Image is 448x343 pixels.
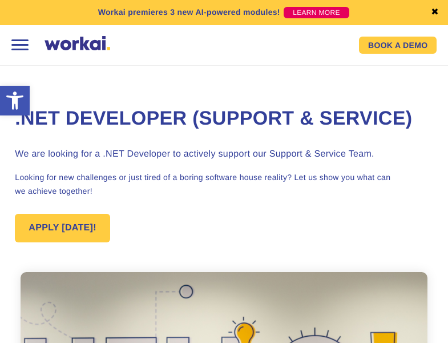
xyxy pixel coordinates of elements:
[359,37,437,54] a: BOOK A DEMO
[98,6,280,18] p: Workai premieres 3 new AI-powered modules!
[431,8,439,17] a: ✖
[15,147,433,161] h3: We are looking for a .NET Developer to actively support our Support & Service Team.
[15,106,433,132] h1: .NET Developer (Support & Service)
[284,7,349,18] a: LEARN MORE
[15,214,110,242] a: APPLY [DATE]!
[15,170,433,198] p: Looking for new challenges or just tired of a boring software house reality? Let us show you what...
